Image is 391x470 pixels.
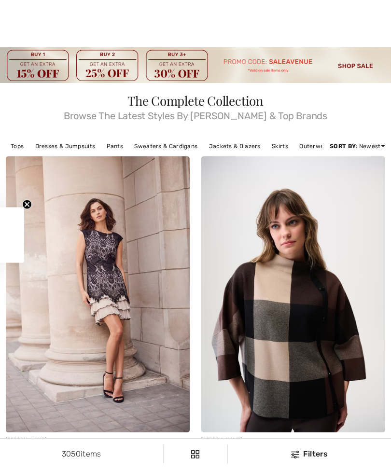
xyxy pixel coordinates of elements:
[234,448,385,460] div: Filters
[6,140,28,152] a: Tops
[330,143,356,150] strong: Sort By
[294,140,335,152] a: Outerwear
[191,450,199,458] img: Filters
[22,200,32,209] button: Close teaser
[201,156,385,432] img: Plaid Mock Neck Shirt Style 254976. Mocha/black
[129,140,202,152] a: Sweaters & Cardigans
[267,140,293,152] a: Skirts
[204,140,265,152] a: Jackets & Blazers
[6,156,190,432] img: Knee-Length Lace Overlay Dress Style 189328. Black/Blush
[6,107,385,121] span: Browse The Latest Styles By [PERSON_NAME] & Top Brands
[201,436,385,443] div: [PERSON_NAME]
[30,140,100,152] a: Dresses & Jumpsuits
[291,451,299,458] img: Filters
[102,140,128,152] a: Pants
[6,436,190,443] div: [PERSON_NAME]
[127,92,264,109] span: The Complete Collection
[330,142,385,151] div: : Newest
[62,449,81,458] span: 3050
